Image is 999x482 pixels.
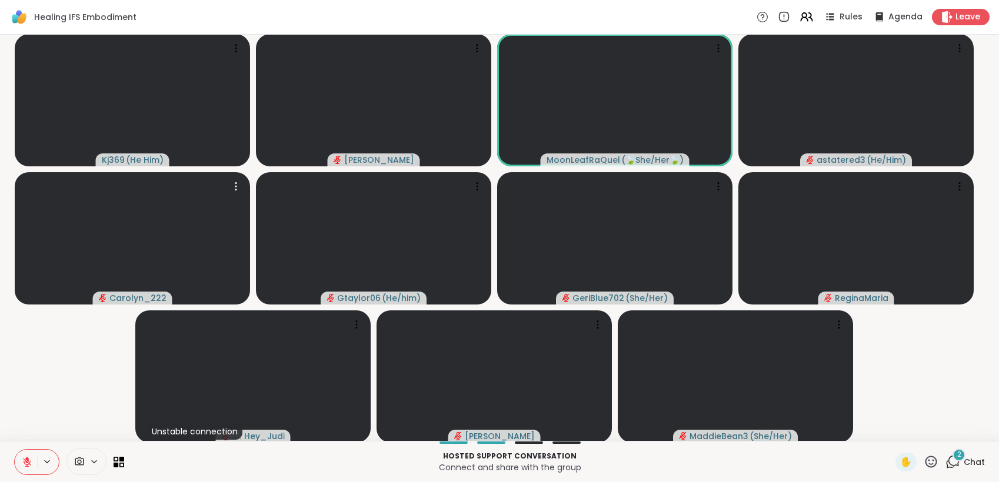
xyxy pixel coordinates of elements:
span: Healing IFS Embodiment [34,11,136,23]
span: ( He Him ) [126,154,164,166]
span: audio-muted [327,294,335,302]
span: Carolyn_222 [109,292,166,304]
span: ( She/Her ) [625,292,668,304]
span: Agenda [888,11,923,23]
span: Hey_Judi [244,430,285,442]
p: Hosted support conversation [131,451,888,461]
span: 2 [957,450,961,460]
span: Leave [955,11,980,23]
img: ShareWell Logomark [9,7,29,27]
span: audio-muted [679,432,687,440]
span: audio-muted [454,432,462,440]
span: audio-muted [562,294,570,302]
span: ( He/Him ) [867,154,906,166]
span: GeriBlue702 [572,292,624,304]
div: Unstable connection [147,423,242,440]
span: ReginaMaria [835,292,888,304]
span: audio-muted [806,156,814,164]
p: Connect and share with the group [131,461,888,473]
span: ( 🍃She/Her🍃 ) [621,154,684,166]
span: ( She/Her ) [750,430,792,442]
span: Kj369 [102,154,125,166]
span: Gtaylor06 [337,292,381,304]
span: audio-muted [824,294,832,302]
span: astatered3 [817,154,865,166]
span: Rules [840,11,863,23]
span: ( He/him ) [382,292,421,304]
span: [PERSON_NAME] [465,430,535,442]
span: audio-muted [334,156,342,164]
span: ✋ [900,455,912,469]
span: Chat [964,456,985,468]
span: [PERSON_NAME] [344,154,414,166]
span: MoonLeafRaQuel [547,154,620,166]
span: audio-muted [99,294,107,302]
span: MaddieBean3 [690,430,748,442]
